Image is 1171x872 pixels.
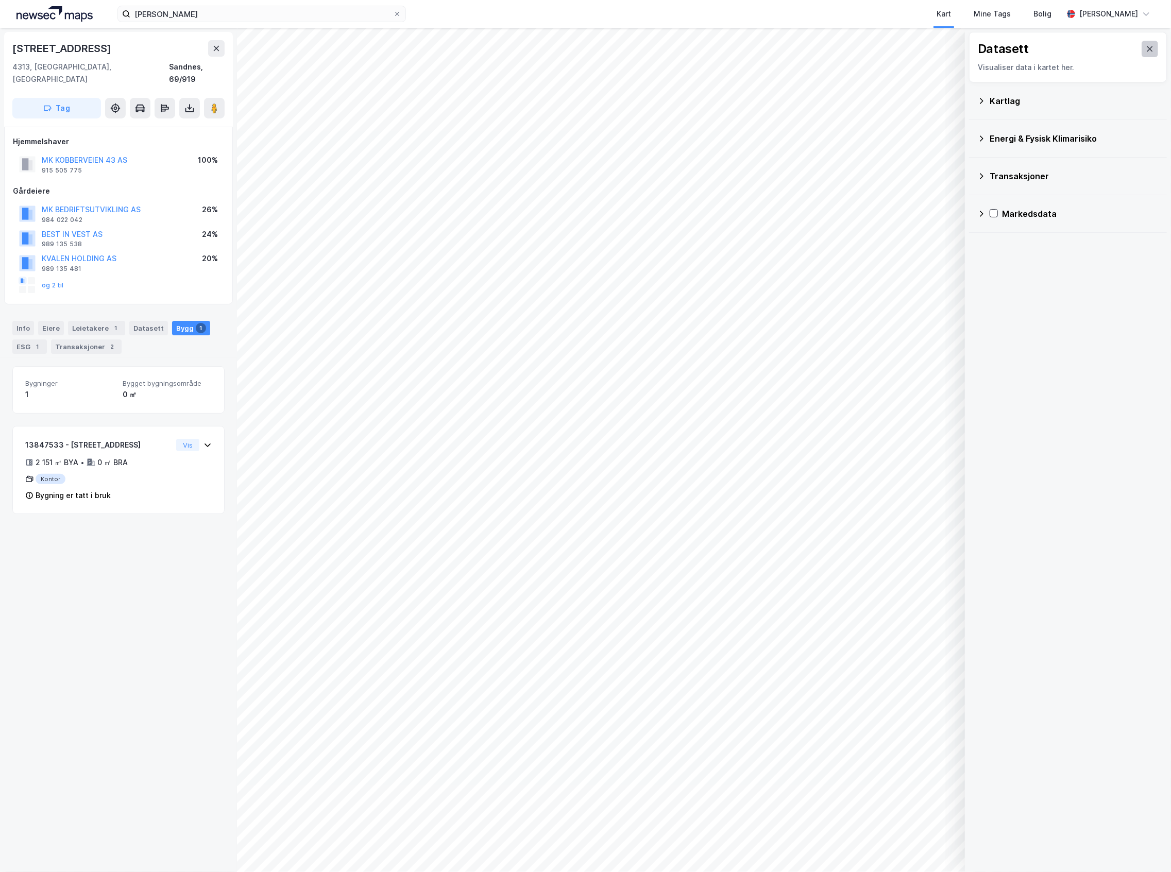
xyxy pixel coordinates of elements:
div: 2 [107,341,117,352]
div: 1 [25,388,114,401]
div: Sandnes, 69/919 [169,61,225,86]
div: Hjemmelshaver [13,135,224,148]
div: ESG [12,339,47,354]
div: Info [12,321,34,335]
div: Datasett [978,41,1029,57]
div: 915 505 775 [42,166,82,175]
div: 100% [198,154,218,166]
div: • [80,458,84,467]
div: [PERSON_NAME] [1079,8,1138,20]
div: 984 022 042 [42,216,82,224]
div: Kart [937,8,951,20]
div: Gårdeiere [13,185,224,197]
div: Markedsdata [1002,208,1159,220]
button: Tag [12,98,101,118]
div: [STREET_ADDRESS] [12,40,113,57]
div: 989 135 481 [42,265,81,273]
div: Leietakere [68,321,125,335]
div: 1 [32,341,43,352]
button: Vis [176,439,199,451]
div: 989 135 538 [42,240,82,248]
div: Mine Tags [974,8,1011,20]
div: Eiere [38,321,64,335]
div: Bolig [1033,8,1051,20]
div: 0 ㎡ BRA [97,456,128,469]
div: 20% [202,252,218,265]
div: Transaksjoner [51,339,122,354]
div: 24% [202,228,218,241]
div: Kartlag [990,95,1159,107]
div: 4313, [GEOGRAPHIC_DATA], [GEOGRAPHIC_DATA] [12,61,169,86]
input: Søk på adresse, matrikkel, gårdeiere, leietakere eller personer [130,6,393,22]
div: 1 [196,323,206,333]
div: 1 [111,323,121,333]
div: Kontrollprogram for chat [1119,823,1171,872]
div: Datasett [129,321,168,335]
div: Transaksjoner [990,170,1159,182]
div: 0 ㎡ [123,388,212,401]
div: 2 151 ㎡ BYA [36,456,78,469]
span: Bygget bygningsområde [123,379,212,388]
div: Energi & Fysisk Klimarisiko [990,132,1159,145]
iframe: Chat Widget [1119,823,1171,872]
div: Bygning er tatt i bruk [36,489,111,502]
div: 13847533 - [STREET_ADDRESS] [25,439,172,451]
span: Bygninger [25,379,114,388]
img: logo.a4113a55bc3d86da70a041830d287a7e.svg [16,6,93,22]
div: Visualiser data i kartet her. [978,61,1158,74]
div: Bygg [172,321,210,335]
div: 26% [202,203,218,216]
